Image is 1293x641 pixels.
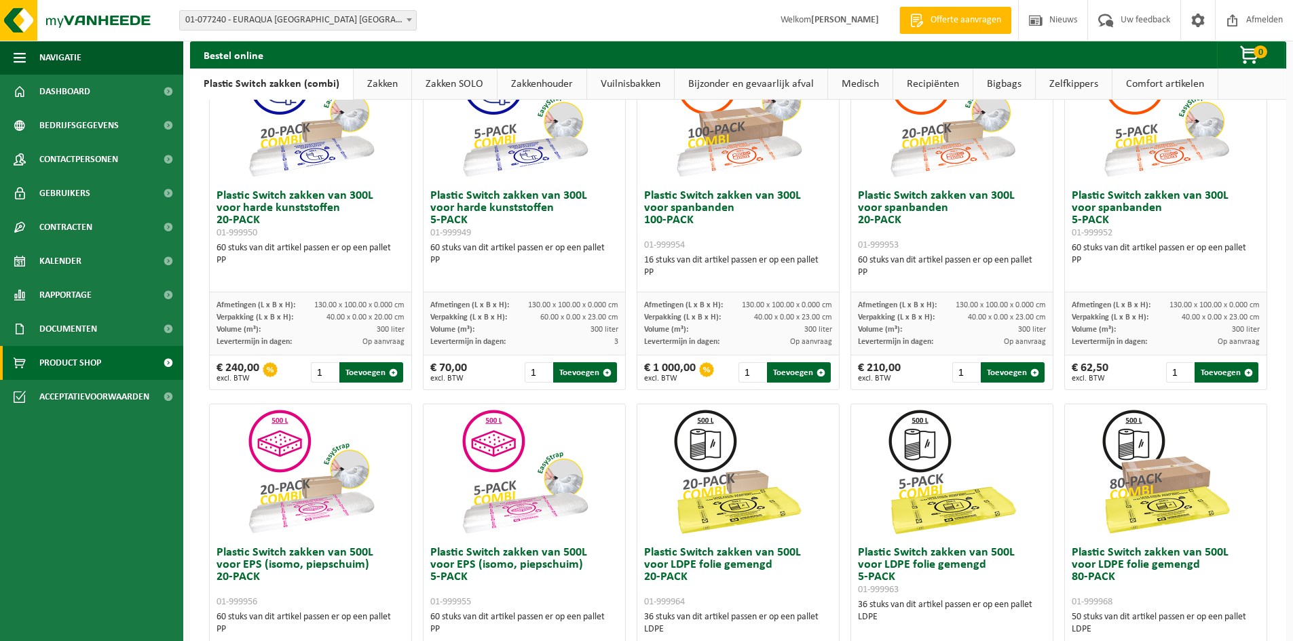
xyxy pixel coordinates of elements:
[858,374,901,383] span: excl. BTW
[326,313,405,322] span: 40.00 x 0.00 x 20.00 cm
[1182,313,1260,322] span: 40.00 x 0.00 x 23.00 cm
[675,69,827,100] a: Bijzonder en gevaarlijk afval
[858,267,1046,279] div: PP
[217,190,405,239] h3: Plastic Switch zakken van 300L voor harde kunststoffen 20-PACK
[430,547,618,608] h3: Plastic Switch zakken van 500L voor EPS (isomo, piepschuim) 5-PACK
[1098,404,1234,540] img: 01-999968
[1195,362,1258,383] button: Toevoegen
[39,278,92,312] span: Rapportage
[1072,326,1116,334] span: Volume (m³):
[430,190,618,239] h3: Plastic Switch zakken van 300L voor harde kunststoffen 5-PACK
[1072,228,1112,238] span: 01-999952
[1072,254,1260,267] div: PP
[430,338,506,346] span: Levertermijn in dagen:
[1217,41,1285,69] button: 0
[430,254,618,267] div: PP
[644,623,832,636] div: LDPE
[525,362,552,383] input: 1
[811,15,879,25] strong: [PERSON_NAME]
[39,244,81,278] span: Kalender
[1072,362,1108,383] div: € 62,50
[190,41,277,68] h2: Bestel online
[553,362,617,383] button: Toevoegen
[430,301,509,309] span: Afmetingen (L x B x H):
[39,312,97,346] span: Documenten
[430,623,618,636] div: PP
[179,10,417,31] span: 01-077240 - EURAQUA EUROPE NV - WAREGEM
[858,301,937,309] span: Afmetingen (L x B x H):
[430,611,618,636] div: 60 stuks van dit artikel passen er op een pallet
[1072,597,1112,607] span: 01-999968
[1112,69,1218,100] a: Comfort artikelen
[217,254,405,267] div: PP
[217,597,257,607] span: 01-999956
[644,362,696,383] div: € 1 000,00
[804,326,832,334] span: 300 liter
[644,240,685,250] span: 01-999954
[1098,47,1234,183] img: 01-999952
[217,338,292,346] span: Levertermijn in dagen:
[956,301,1046,309] span: 130.00 x 100.00 x 0.000 cm
[754,313,832,322] span: 40.00 x 0.00 x 23.00 cm
[243,47,379,183] img: 01-999950
[858,254,1046,279] div: 60 stuks van dit artikel passen er op een pallet
[217,326,261,334] span: Volume (m³):
[644,374,696,383] span: excl. BTW
[858,326,902,334] span: Volume (m³):
[457,404,593,540] img: 01-999955
[644,611,832,636] div: 36 stuks van dit artikel passen er op een pallet
[1072,374,1108,383] span: excl. BTW
[39,41,81,75] span: Navigatie
[311,362,339,383] input: 1
[587,69,674,100] a: Vuilnisbakken
[671,404,806,540] img: 01-999964
[952,362,980,383] input: 1
[354,69,411,100] a: Zakken
[243,404,379,540] img: 01-999956
[430,242,618,267] div: 60 stuks van dit artikel passen er op een pallet
[39,210,92,244] span: Contracten
[217,611,405,636] div: 60 stuks van dit artikel passen er op een pallet
[217,313,293,322] span: Verpakking (L x B x H):
[893,69,973,100] a: Recipiënten
[498,69,586,100] a: Zakkenhouder
[981,362,1045,383] button: Toevoegen
[1036,69,1112,100] a: Zelfkippers
[430,313,507,322] span: Verpakking (L x B x H):
[39,109,119,142] span: Bedrijfsgegevens
[858,338,933,346] span: Levertermijn in dagen:
[742,301,832,309] span: 130.00 x 100.00 x 0.000 cm
[1169,301,1260,309] span: 130.00 x 100.00 x 0.000 cm
[927,14,1005,27] span: Offerte aanvragen
[1072,338,1147,346] span: Levertermijn in dagen:
[1218,338,1260,346] span: Op aanvraag
[858,190,1046,251] h3: Plastic Switch zakken van 300L voor spanbanden 20-PACK
[314,301,405,309] span: 130.00 x 100.00 x 0.000 cm
[412,69,497,100] a: Zakken SOLO
[644,254,832,279] div: 16 stuks van dit artikel passen er op een pallet
[1004,338,1046,346] span: Op aanvraag
[362,338,405,346] span: Op aanvraag
[217,301,295,309] span: Afmetingen (L x B x H):
[968,313,1046,322] span: 40.00 x 0.00 x 23.00 cm
[180,11,416,30] span: 01-077240 - EURAQUA EUROPE NV - WAREGEM
[644,547,832,608] h3: Plastic Switch zakken van 500L voor LDPE folie gemengd 20-PACK
[339,362,403,383] button: Toevoegen
[644,338,719,346] span: Levertermijn in dagen:
[217,623,405,636] div: PP
[1232,326,1260,334] span: 300 liter
[614,338,618,346] span: 3
[39,346,101,380] span: Product Shop
[671,47,806,183] img: 01-999954
[644,313,721,322] span: Verpakking (L x B x H):
[973,69,1035,100] a: Bigbags
[190,69,353,100] a: Plastic Switch zakken (combi)
[858,599,1046,623] div: 36 stuks van dit artikel passen er op een pallet
[217,242,405,267] div: 60 stuks van dit artikel passen er op een pallet
[884,404,1020,540] img: 01-999963
[217,362,259,383] div: € 240,00
[644,267,832,279] div: PP
[1018,326,1046,334] span: 300 liter
[1072,190,1260,239] h3: Plastic Switch zakken van 300L voor spanbanden 5-PACK
[1072,242,1260,267] div: 60 stuks van dit artikel passen er op een pallet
